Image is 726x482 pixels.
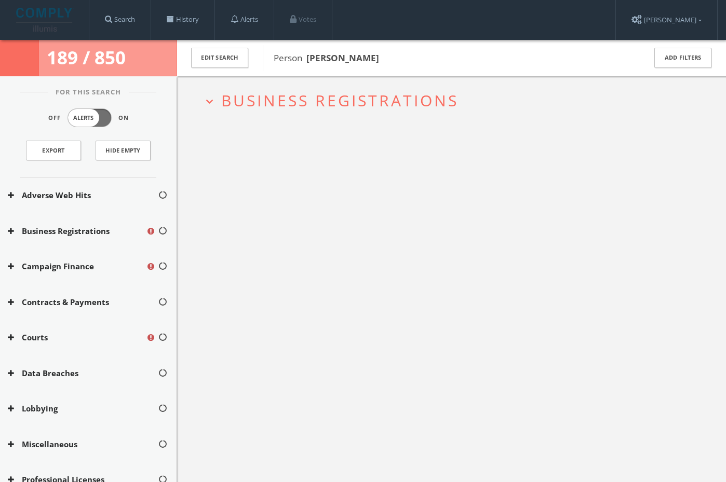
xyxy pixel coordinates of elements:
button: Campaign Finance [8,260,146,272]
button: Hide Empty [96,141,151,160]
button: Contracts & Payments [8,296,158,308]
button: Business Registrations [8,225,146,237]
b: [PERSON_NAME] [306,52,379,64]
button: Adverse Web Hits [8,189,158,201]
span: 189 / 850 [47,45,130,70]
button: Data Breaches [8,367,158,379]
button: Edit Search [191,48,248,68]
button: Lobbying [8,403,158,415]
span: Business Registrations [221,90,459,111]
span: Off [48,114,61,122]
span: On [118,114,129,122]
span: Person [274,52,379,64]
button: Miscellaneous [8,438,158,450]
button: expand_moreBusiness Registrations [203,92,708,109]
img: illumis [16,8,74,32]
span: For This Search [48,87,129,98]
a: Export [26,141,81,160]
button: Add Filters [654,48,711,68]
i: expand_more [203,94,217,108]
button: Courts [8,332,146,343]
